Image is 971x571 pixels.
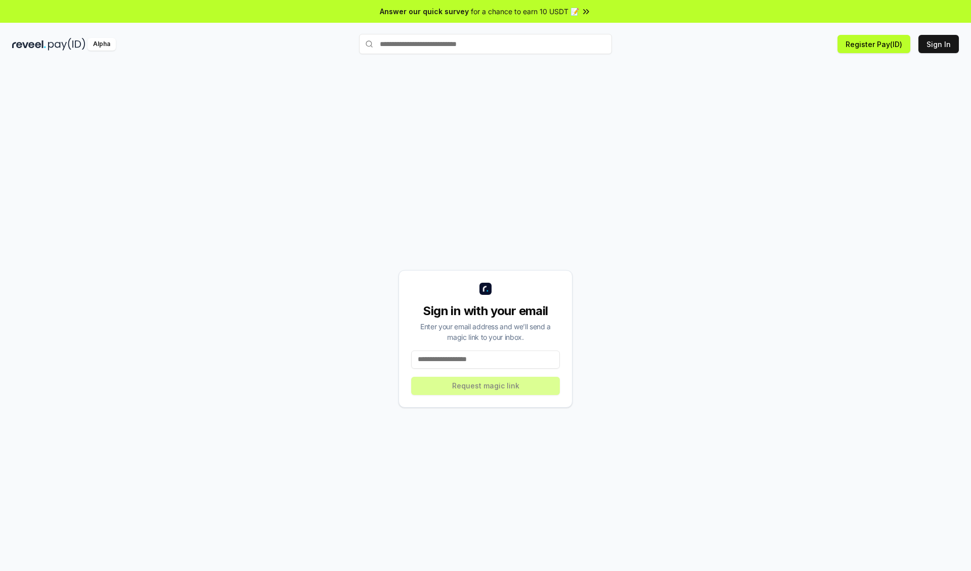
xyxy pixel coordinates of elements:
button: Register Pay(ID) [837,35,910,53]
span: Answer our quick survey [380,6,469,17]
div: Enter your email address and we’ll send a magic link to your inbox. [411,321,560,342]
button: Sign In [918,35,959,53]
img: pay_id [48,38,85,51]
img: logo_small [479,283,492,295]
img: reveel_dark [12,38,46,51]
div: Sign in with your email [411,303,560,319]
div: Alpha [87,38,116,51]
span: for a chance to earn 10 USDT 📝 [471,6,579,17]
